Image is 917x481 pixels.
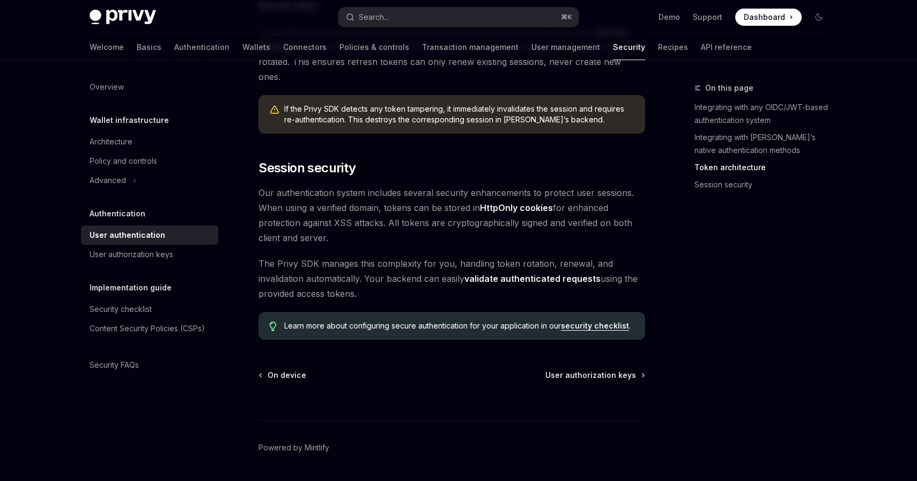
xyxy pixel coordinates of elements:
[90,10,156,25] img: dark logo
[464,273,601,285] a: validate authenticated requests
[90,207,145,220] h5: Authentication
[339,34,409,60] a: Policies & controls
[561,321,629,331] a: security checklist
[81,355,218,375] a: Security FAQs
[81,319,218,338] a: Content Security Policies (CSPs)
[90,135,132,148] div: Architecture
[283,34,327,60] a: Connectors
[694,159,836,176] a: Token architecture
[242,34,270,60] a: Wallets
[90,322,205,335] div: Content Security Policies (CSPs)
[258,442,329,453] a: Powered by Mintlify
[258,185,645,245] span: Our authentication system includes several security enhancements to protect user sessions. When u...
[422,34,519,60] a: Transaction management
[338,8,579,27] button: Search...⌘K
[258,256,645,301] span: The Privy SDK manages this complexity for you, handling token rotation, renewal, and invalidation...
[90,34,124,60] a: Welcome
[545,370,636,381] span: User authorization keys
[284,320,634,331] span: Learn more about configuring secure authentication for your application in our .
[81,132,218,151] a: Architecture
[90,248,173,261] div: User authorization keys
[90,174,126,187] div: Advanced
[90,114,169,127] h5: Wallet infrastructure
[545,370,644,381] a: User authorization keys
[613,34,645,60] a: Security
[258,159,356,177] span: Session security
[735,9,802,26] a: Dashboard
[561,13,572,21] span: ⌘ K
[269,322,277,331] svg: Tip
[480,202,553,213] strong: HttpOnly cookies
[701,34,752,60] a: API reference
[744,12,785,23] span: Dashboard
[81,77,218,97] a: Overview
[81,151,218,171] a: Policy and controls
[268,370,306,381] span: On device
[531,34,600,60] a: User management
[90,281,172,294] h5: Implementation guide
[174,34,230,60] a: Authentication
[90,155,157,167] div: Policy and controls
[260,370,306,381] a: On device
[81,300,218,319] a: Security checklist
[810,9,827,26] button: Toggle dark mode
[284,104,634,125] span: If the Privy SDK detects any token tampering, it immediately invalidates the session and requires...
[659,12,680,23] a: Demo
[359,11,389,24] div: Search...
[694,129,836,159] a: Integrating with [PERSON_NAME]’s native authentication methods
[81,171,218,190] button: Advanced
[694,99,836,129] a: Integrating with any OIDC/JWT-based authentication system
[81,225,218,245] a: User authentication
[90,229,165,242] div: User authentication
[137,34,161,60] a: Basics
[90,359,139,371] div: Security FAQs
[269,105,280,115] svg: Warning
[658,34,688,60] a: Recipes
[81,245,218,264] a: User authorization keys
[705,82,753,94] span: On this page
[90,303,152,316] div: Security checklist
[90,81,124,93] div: Overview
[693,12,722,23] a: Support
[694,176,836,193] a: Session security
